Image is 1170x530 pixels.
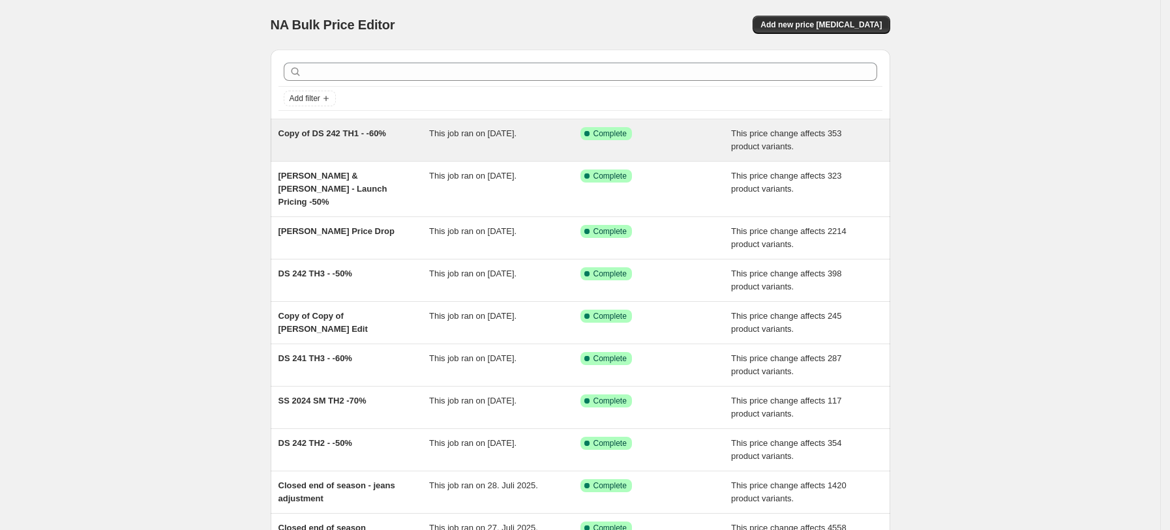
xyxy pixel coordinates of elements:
[593,480,627,491] span: Complete
[593,396,627,406] span: Complete
[290,93,320,104] span: Add filter
[731,311,842,334] span: This price change affects 245 product variants.
[284,91,336,106] button: Add filter
[429,128,517,138] span: This job ran on [DATE].
[593,438,627,449] span: Complete
[731,269,842,291] span: This price change affects 398 product variants.
[731,171,842,194] span: This price change affects 323 product variants.
[429,353,517,363] span: This job ran on [DATE].
[760,20,882,30] span: Add new price [MEDICAL_DATA]
[429,438,517,448] span: This job ran on [DATE].
[731,226,847,249] span: This price change affects 2214 product variants.
[731,438,842,461] span: This price change affects 354 product variants.
[593,353,627,364] span: Complete
[278,128,386,138] span: Copy of DS 242 TH1 - -60%
[593,311,627,321] span: Complete
[278,226,395,236] span: [PERSON_NAME] Price Drop
[593,171,627,181] span: Complete
[278,480,395,503] span: Closed end of season - jeans adjustment
[429,396,517,405] span: This job ran on [DATE].
[278,438,352,448] span: DS 242 TH2 - -50%
[593,269,627,279] span: Complete
[731,396,842,419] span: This price change affects 117 product variants.
[731,480,847,503] span: This price change affects 1420 product variants.
[753,16,890,34] button: Add new price [MEDICAL_DATA]
[429,171,517,181] span: This job ran on [DATE].
[271,18,395,32] span: NA Bulk Price Editor
[278,353,352,363] span: DS 241 TH3 - -60%
[731,128,842,151] span: This price change affects 353 product variants.
[429,269,517,278] span: This job ran on [DATE].
[731,353,842,376] span: This price change affects 287 product variants.
[278,171,387,207] span: [PERSON_NAME] & [PERSON_NAME] - Launch Pricing -50%
[593,128,627,139] span: Complete
[429,311,517,321] span: This job ran on [DATE].
[278,396,367,405] span: SS 2024 SM TH2 -70%
[278,311,368,334] span: Copy of Copy of [PERSON_NAME] Edit
[278,269,352,278] span: DS 242 TH3 - -50%
[593,226,627,237] span: Complete
[429,480,538,490] span: This job ran on 28. Juli 2025.
[429,226,517,236] span: This job ran on [DATE].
